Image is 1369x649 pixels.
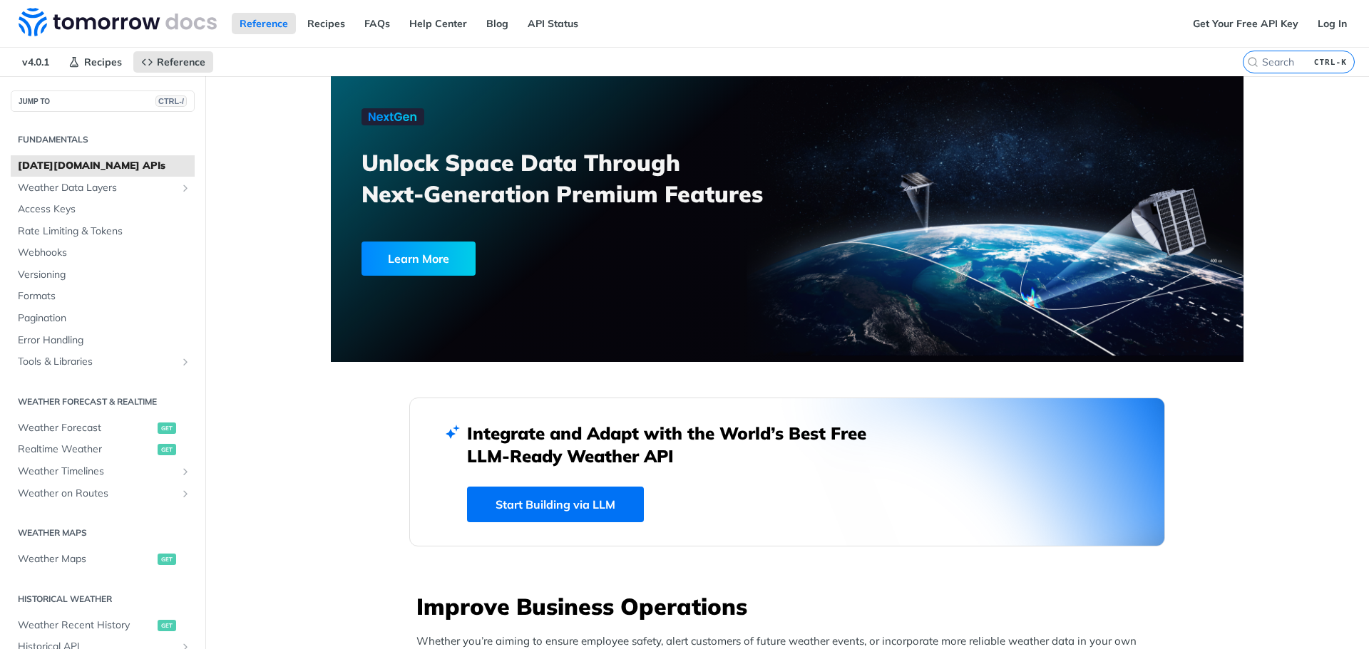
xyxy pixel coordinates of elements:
span: CTRL-/ [155,95,187,107]
a: Reference [232,13,296,34]
a: Pagination [11,308,195,329]
img: Tomorrow.io Weather API Docs [19,8,217,36]
a: Recipes [299,13,353,34]
kbd: CTRL-K [1311,55,1350,69]
a: API Status [520,13,586,34]
span: Rate Limiting & Tokens [18,224,191,239]
span: get [158,422,176,434]
span: Access Keys [18,202,191,217]
span: Weather Forecast [18,421,154,435]
a: Weather Mapsget [11,549,195,570]
h2: Integrate and Adapt with the World’s Best Free LLM-Ready Weather API [467,422,888,467]
button: Show subpages for Weather on Routes [180,488,191,499]
h2: Weather Maps [11,526,195,539]
a: Help Center [401,13,475,34]
span: Weather Maps [18,552,154,566]
a: Learn More [362,242,714,276]
span: Realtime Weather [18,442,154,457]
span: [DATE][DOMAIN_NAME] APIs [18,159,191,173]
span: Weather Timelines [18,464,176,479]
a: Recipes [61,51,130,73]
h2: Historical Weather [11,593,195,606]
a: Weather Forecastget [11,417,195,439]
svg: Search [1247,56,1258,68]
a: Versioning [11,264,195,286]
span: Weather on Routes [18,487,176,501]
a: Reference [133,51,213,73]
a: Get Your Free API Key [1185,13,1306,34]
button: Show subpages for Weather Data Layers [180,182,191,194]
span: Weather Recent History [18,618,154,633]
span: Error Handling [18,333,191,348]
a: Blog [478,13,516,34]
h2: Fundamentals [11,133,195,146]
span: Pagination [18,311,191,326]
span: Weather Data Layers [18,181,176,195]
a: Weather Data LayersShow subpages for Weather Data Layers [11,177,195,199]
a: FAQs [357,13,398,34]
img: NextGen [362,108,424,125]
h2: Weather Forecast & realtime [11,395,195,408]
a: Weather on RoutesShow subpages for Weather on Routes [11,483,195,504]
span: get [158,554,176,565]
a: Webhooks [11,242,195,264]
a: Start Building via LLM [467,487,644,522]
h3: Unlock Space Data Through Next-Generation Premium Features [362,147,803,209]
a: [DATE][DOMAIN_NAME] APIs [11,155,195,177]
a: Log In [1310,13,1355,34]
a: Weather TimelinesShow subpages for Weather Timelines [11,461,195,482]
a: Realtime Weatherget [11,439,195,460]
span: Webhooks [18,246,191,260]
span: Reference [157,56,205,68]
a: Weather Recent Historyget [11,615,195,636]
div: Learn More [362,242,476,276]
a: Formats [11,286,195,307]
h3: Improve Business Operations [416,591,1165,622]
span: Versioning [18,268,191,282]
a: Tools & LibrariesShow subpages for Tools & Libraries [11,351,195,373]
span: Tools & Libraries [18,355,176,369]
span: get [158,444,176,455]
button: Show subpages for Tools & Libraries [180,356,191,368]
button: Show subpages for Weather Timelines [180,466,191,477]
button: JUMP TOCTRL-/ [11,90,195,112]
a: Access Keys [11,199,195,220]
a: Rate Limiting & Tokens [11,221,195,242]
span: v4.0.1 [14,51,57,73]
span: Formats [18,289,191,303]
span: get [158,620,176,631]
span: Recipes [84,56,122,68]
a: Error Handling [11,330,195,351]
